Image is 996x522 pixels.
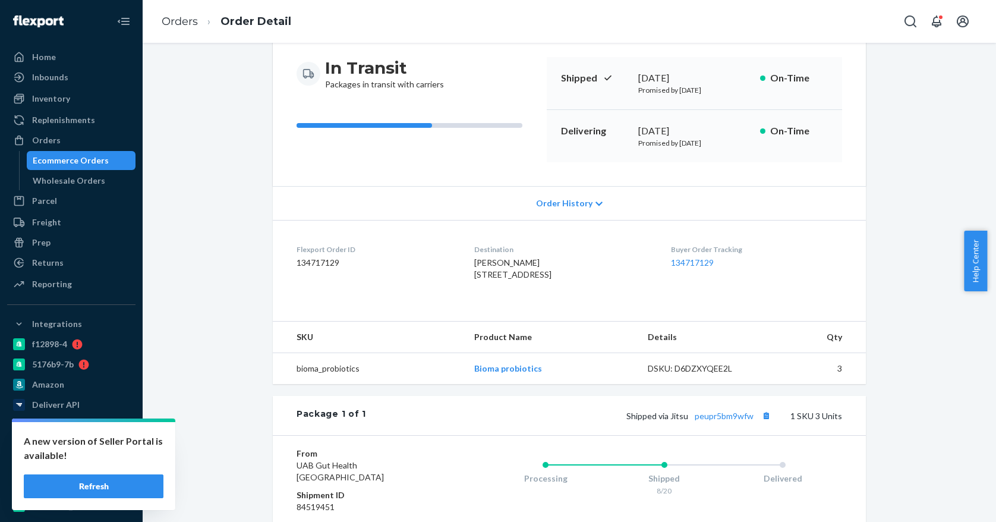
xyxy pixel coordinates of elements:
a: [PERSON_NAME] [7,496,135,515]
dt: Destination [474,244,651,254]
a: Bioma probiotics [474,363,542,373]
span: UAB Gut Health [GEOGRAPHIC_DATA] [297,460,384,482]
a: Freight [7,213,135,232]
div: Deliverr API [32,399,80,411]
p: On-Time [770,124,828,138]
p: Promised by [DATE] [638,138,751,148]
button: Refresh [24,474,163,498]
th: Qty [768,322,866,353]
div: 5176b9-7b [32,359,74,370]
a: Parcel [7,191,135,210]
p: A new version of Seller Portal is available! [24,434,163,463]
div: 1 SKU 3 Units [366,408,842,423]
div: Parcel [32,195,57,207]
div: [DATE] [638,124,751,138]
div: Package 1 of 1 [297,408,366,423]
button: Close Navigation [112,10,135,33]
a: Deliverr API [7,395,135,414]
dt: Flexport Order ID [297,244,455,254]
p: On-Time [770,71,828,85]
td: 3 [768,353,866,385]
a: Wholesale Orders [27,171,136,190]
p: Shipped [561,71,629,85]
a: Order Detail [220,15,291,28]
p: Delivering [561,124,629,138]
div: Prep [32,237,51,249]
div: Integrations [32,318,82,330]
dd: 84519451 [297,501,439,513]
div: Processing [486,473,605,485]
button: Copy tracking number [758,408,774,423]
div: Inbounds [32,71,68,83]
button: Open Search Box [899,10,922,33]
dt: Shipment ID [297,489,439,501]
dt: From [297,448,439,460]
dd: 134717129 [297,257,455,269]
div: Wholesale Orders [33,175,105,187]
th: SKU [273,322,465,353]
span: Order History [536,197,592,209]
a: Replenishments [7,111,135,130]
td: bioma_probiotics [273,353,465,385]
div: Orders [32,134,61,146]
a: Returns [7,253,135,272]
h3: In Transit [325,57,444,78]
a: 134717129 [671,257,714,268]
a: Orders [162,15,198,28]
a: Reporting [7,275,135,294]
div: Shipped [605,473,724,485]
div: f12898-4 [32,338,67,350]
div: Freight [32,216,61,228]
a: Inbounds [7,68,135,87]
a: 6e639d-fc [7,416,135,435]
dt: Buyer Order Tracking [671,244,842,254]
button: Open notifications [925,10,948,33]
div: [DATE] [638,71,751,85]
button: Open account menu [951,10,975,33]
div: Amazon [32,379,64,391]
a: Home [7,48,135,67]
th: Product Name [465,322,638,353]
div: Ecommerce Orders [33,155,109,166]
a: Prep [7,233,135,252]
div: 8/20 [605,486,724,496]
div: Home [32,51,56,63]
img: Flexport logo [13,15,64,27]
div: Replenishments [32,114,95,126]
a: a76299-82 [7,476,135,495]
ol: breadcrumbs [152,4,301,39]
a: pulsetto [7,436,135,455]
th: Details [638,322,769,353]
a: Amazon [7,375,135,394]
div: Delivered [723,473,842,485]
div: DSKU: D6DZXYQEE2L [648,363,759,375]
div: Inventory [32,93,70,105]
div: Reporting [32,278,72,290]
span: [PERSON_NAME] [STREET_ADDRESS] [474,257,551,279]
span: Shipped via Jitsu [626,411,774,421]
button: Integrations [7,315,135,334]
div: Packages in transit with carriers [325,57,444,90]
div: Returns [32,257,64,269]
button: Help Center [964,231,987,291]
a: Ecommerce Orders [27,151,136,170]
a: gnzsuz-v5 [7,456,135,475]
p: Promised by [DATE] [638,85,751,95]
a: peupr5bm9wfw [695,411,754,421]
a: f12898-4 [7,335,135,354]
a: Inventory [7,89,135,108]
a: Orders [7,131,135,150]
a: 5176b9-7b [7,355,135,374]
